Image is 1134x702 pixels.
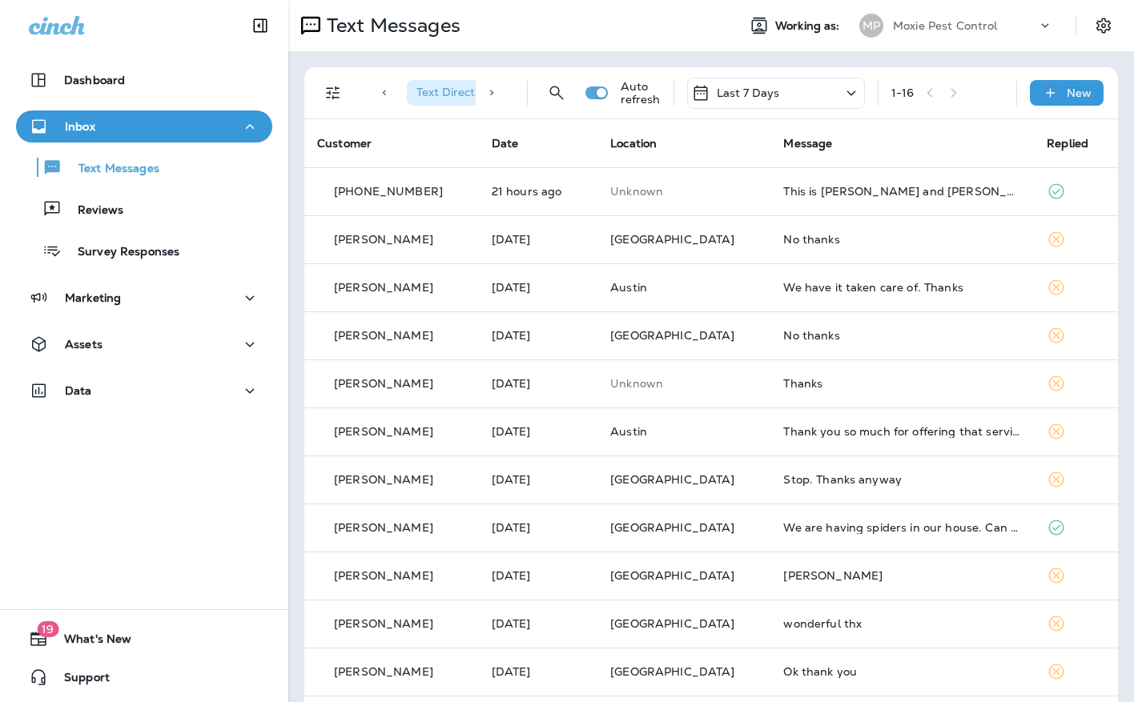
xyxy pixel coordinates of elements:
p: Moxie Pest Control [893,19,998,32]
p: Aug 25, 2025 10:03 AM [492,473,585,486]
p: Aug 23, 2025 01:57 PM [492,569,585,582]
p: Marketing [65,291,121,304]
button: Reviews [16,192,272,226]
button: Survey Responses [16,234,272,267]
p: Aug 22, 2025 08:46 AM [492,617,585,630]
p: [PERSON_NAME] [334,569,433,582]
div: Text Direction:Incoming [407,80,570,106]
span: [GEOGRAPHIC_DATA] [610,664,734,679]
span: [GEOGRAPHIC_DATA] [610,232,734,247]
div: No thanks [783,233,1021,246]
p: [PHONE_NUMBER] [334,185,443,198]
p: Aug 21, 2025 09:43 AM [492,665,585,678]
span: [GEOGRAPHIC_DATA] [610,520,734,535]
p: [PERSON_NAME] [334,425,433,438]
button: 19What's New [16,623,272,655]
span: Text Direction : Incoming [416,85,544,99]
span: [GEOGRAPHIC_DATA] [610,328,734,343]
div: We have it taken care of. Thanks [783,281,1021,294]
button: Text Messages [16,150,272,184]
button: Dashboard [16,64,272,96]
p: Inbox [65,120,95,133]
p: This customer does not have a last location and the phone number they messaged is not assigned to... [610,185,758,198]
p: [PERSON_NAME] [334,281,433,294]
span: Replied [1047,136,1088,150]
p: Text Messages [62,162,159,177]
div: 1 - 16 [891,86,915,99]
p: Data [65,384,92,397]
p: [PERSON_NAME] [334,473,433,486]
p: Aug 25, 2025 11:34 AM [492,377,585,390]
button: Inbox [16,110,272,142]
p: Aug 25, 2025 11:55 AM [492,329,585,342]
div: Stop. Thanks anyway [783,473,1021,486]
p: [PERSON_NAME] [334,521,433,534]
div: We are having spiders in our house. Can you do an inside spray? [783,521,1021,534]
span: Working as: [775,19,843,33]
span: [GEOGRAPHIC_DATA] [610,568,734,583]
button: Data [16,375,272,407]
p: Dashboard [64,74,125,86]
p: [PERSON_NAME] [334,329,433,342]
button: Support [16,661,272,693]
p: [PERSON_NAME] [334,377,433,390]
span: 19 [37,621,58,637]
div: Thanks [783,377,1021,390]
p: This customer does not have a last location and the phone number they messaged is not assigned to... [610,377,758,390]
span: Date [492,136,519,150]
span: Message [783,136,832,150]
div: Ok thank you [783,665,1021,678]
p: Aug 25, 2025 07:34 PM [492,233,585,246]
div: Thank you so much for offering that service. However, at this moment I don't think we need it bec... [783,425,1021,438]
p: Auto refresh [621,80,661,106]
button: Filters [317,77,349,109]
button: Search Messages [541,77,573,109]
span: [GEOGRAPHIC_DATA] [610,472,734,487]
p: Aug 25, 2025 10:24 AM [492,425,585,438]
p: [PERSON_NAME] [334,233,433,246]
span: Austin [610,280,647,295]
div: Jill [783,569,1021,582]
p: Reviews [62,203,123,219]
button: Collapse Sidebar [238,10,283,42]
p: Assets [65,338,103,351]
div: wonderful thx [783,617,1021,630]
span: [GEOGRAPHIC_DATA] [610,616,734,631]
div: This is Josh and Hannah Morris (1814 Forestdale Drive Grapevine, TX 76051). I would like to disco... [783,185,1021,198]
p: Aug 25, 2025 10:03 AM [492,521,585,534]
span: What's New [48,632,131,652]
p: Aug 26, 2025 01:58 PM [492,185,585,198]
p: Aug 25, 2025 05:28 PM [492,281,585,294]
div: MP [859,14,883,38]
span: Austin [610,424,647,439]
span: Support [48,671,110,690]
p: [PERSON_NAME] [334,665,433,678]
span: Location [610,136,657,150]
p: [PERSON_NAME] [334,617,433,630]
button: Assets [16,328,272,360]
p: Text Messages [320,14,460,38]
span: Customer [317,136,372,150]
div: No thanks [783,329,1021,342]
p: Last 7 Days [717,86,780,99]
p: New [1067,86,1092,99]
button: Settings [1089,11,1118,40]
p: Survey Responses [62,245,179,260]
button: Marketing [16,282,272,314]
